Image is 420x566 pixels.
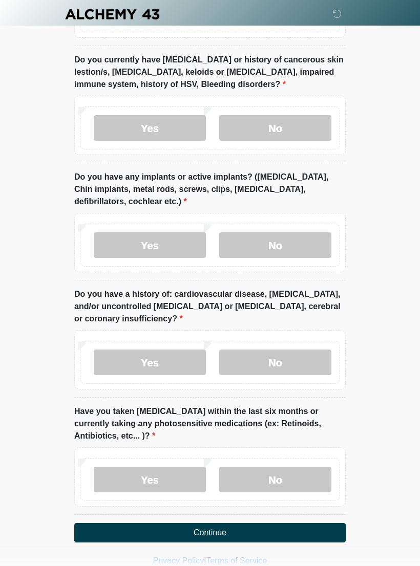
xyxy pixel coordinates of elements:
[74,54,346,91] label: Do you currently have [MEDICAL_DATA] or history of cancerous skin lestion/s, [MEDICAL_DATA], kelo...
[94,467,206,492] label: Yes
[219,115,331,141] label: No
[74,405,346,442] label: Have you taken [MEDICAL_DATA] within the last six months or currently taking any photosensitive m...
[64,8,160,20] img: Alchemy 43 Logo
[74,523,346,542] button: Continue
[74,171,346,208] label: Do you have any implants or active implants? ([MEDICAL_DATA], Chin implants, metal rods, screws, ...
[74,288,346,325] label: Do you have a history of: cardiovascular disease, [MEDICAL_DATA], and/or uncontrolled [MEDICAL_DA...
[219,232,331,258] label: No
[219,350,331,375] label: No
[94,232,206,258] label: Yes
[94,350,206,375] label: Yes
[219,467,331,492] label: No
[94,115,206,141] label: Yes
[153,556,204,565] a: Privacy Policy
[206,556,267,565] a: Terms of Service
[204,556,206,565] a: |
